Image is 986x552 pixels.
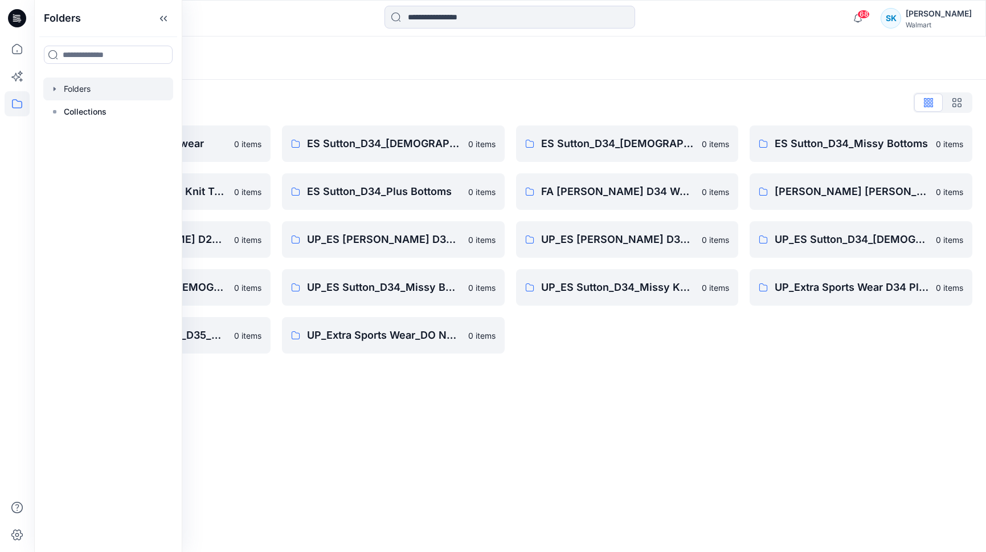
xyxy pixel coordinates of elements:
p: 0 items [936,282,963,294]
p: 0 items [234,186,261,198]
p: 0 items [468,186,496,198]
p: 0 items [936,186,963,198]
p: UP_ES [PERSON_NAME] D34 Plus Bottoms [541,232,695,247]
p: 0 items [468,234,496,246]
p: [PERSON_NAME] [PERSON_NAME] Personal Zone [775,184,929,200]
span: 68 [857,10,870,19]
div: Walmart [906,21,972,29]
p: 0 items [234,330,261,342]
p: ES Sutton_D34_Missy Bottoms [775,136,929,152]
p: ES Sutton_D34_Plus Bottoms [307,184,461,200]
p: UP_ES [PERSON_NAME] D34 [DEMOGRAPHIC_DATA] Sweaters [307,232,461,247]
p: 0 items [936,138,963,150]
p: 0 items [234,234,261,246]
p: 0 items [468,330,496,342]
p: 0 items [468,282,496,294]
p: 0 items [702,234,729,246]
p: 0 items [234,138,261,150]
p: 0 items [702,138,729,150]
a: UP_ES [PERSON_NAME] D34 [DEMOGRAPHIC_DATA] Sweaters0 items [282,221,505,258]
div: [PERSON_NAME] [906,7,972,21]
a: ES Sutton_D34_[DEMOGRAPHIC_DATA] Woven Tops0 items [516,125,739,162]
a: UP_Extra Sports Wear D34 Plus Bottoms0 items [750,269,972,306]
a: UP_ES Sutton_D34_Missy Knit Tops0 items [516,269,739,306]
a: ES Sutton_D34_Plus Bottoms0 items [282,173,505,210]
p: UP_ES Sutton_D34_Missy Knit Tops [541,279,695,295]
p: 0 items [702,282,729,294]
p: UP_ES Sutton_D34_Missy Bottoms [307,279,461,295]
p: 0 items [468,138,496,150]
p: UP_Extra Sports Wear D34 Plus Bottoms [775,279,929,295]
p: UP_ES Sutton_D34_[DEMOGRAPHIC_DATA] Dresses [775,232,929,247]
p: 0 items [234,282,261,294]
p: FA [PERSON_NAME] D34 Women's Wovens [541,184,695,200]
p: ES Sutton_D34_[DEMOGRAPHIC_DATA] Dresses [307,136,461,152]
a: UP_Extra Sports Wear_DO NOT USE D35_Plus Tops0 items [282,317,505,354]
a: UP_ES [PERSON_NAME] D34 Plus Bottoms0 items [516,221,739,258]
a: UP_ES Sutton_D34_Missy Bottoms0 items [282,269,505,306]
a: FA [PERSON_NAME] D34 Women's Wovens0 items [516,173,739,210]
a: ES Sutton_D34_[DEMOGRAPHIC_DATA] Dresses0 items [282,125,505,162]
p: UP_Extra Sports Wear_DO NOT USE D35_Plus Tops [307,327,461,343]
a: ES Sutton_D34_Missy Bottoms0 items [750,125,972,162]
p: ES Sutton_D34_[DEMOGRAPHIC_DATA] Woven Tops [541,136,695,152]
a: UP_ES Sutton_D34_[DEMOGRAPHIC_DATA] Dresses0 items [750,221,972,258]
p: 0 items [702,186,729,198]
p: 0 items [936,234,963,246]
div: SK [881,8,901,29]
p: Collections [64,105,107,119]
a: [PERSON_NAME] [PERSON_NAME] Personal Zone0 items [750,173,972,210]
